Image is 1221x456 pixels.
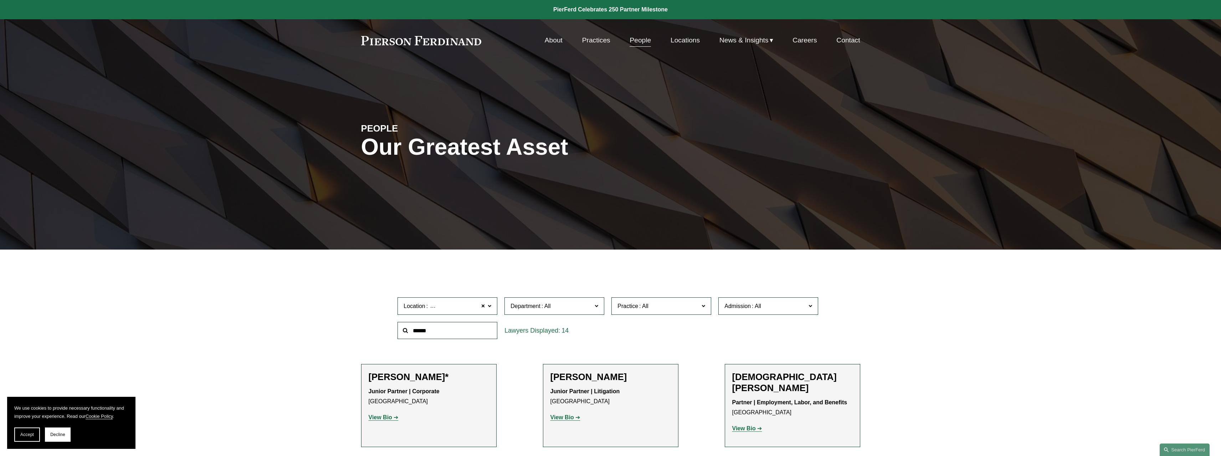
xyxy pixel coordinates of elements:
[617,303,638,309] span: Practice
[20,432,34,437] span: Accept
[361,123,486,134] h4: PEOPLE
[671,34,700,47] a: Locations
[561,327,569,334] span: 14
[630,34,651,47] a: People
[429,302,488,311] span: [GEOGRAPHIC_DATA]
[369,414,392,420] strong: View Bio
[724,303,751,309] span: Admission
[45,427,71,442] button: Decline
[50,432,65,437] span: Decline
[14,427,40,442] button: Accept
[7,397,135,449] section: Cookie banner
[792,34,817,47] a: Careers
[719,34,773,47] a: folder dropdown
[511,303,540,309] span: Department
[732,372,853,394] h2: [DEMOGRAPHIC_DATA][PERSON_NAME]
[550,414,574,420] strong: View Bio
[361,134,694,160] h1: Our Greatest Asset
[369,388,440,394] strong: Junior Partner | Corporate
[732,399,847,405] strong: Partner | Employment, Labor, and Benefits
[545,34,563,47] a: About
[86,414,113,419] a: Cookie Policy
[550,386,671,407] p: [GEOGRAPHIC_DATA]
[369,414,399,420] a: View Bio
[1160,444,1210,456] a: Search this site
[582,34,610,47] a: Practices
[836,34,860,47] a: Contact
[14,404,128,420] p: We use cookies to provide necessary functionality and improve your experience. Read our .
[369,386,489,407] p: [GEOGRAPHIC_DATA]
[369,372,489,383] h2: [PERSON_NAME]*
[732,425,756,431] strong: View Bio
[550,372,671,383] h2: [PERSON_NAME]
[550,414,580,420] a: View Bio
[732,398,853,418] p: [GEOGRAPHIC_DATA]
[404,303,425,309] span: Location
[732,425,762,431] a: View Bio
[550,388,620,394] strong: Junior Partner | Litigation
[719,34,769,47] span: News & Insights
